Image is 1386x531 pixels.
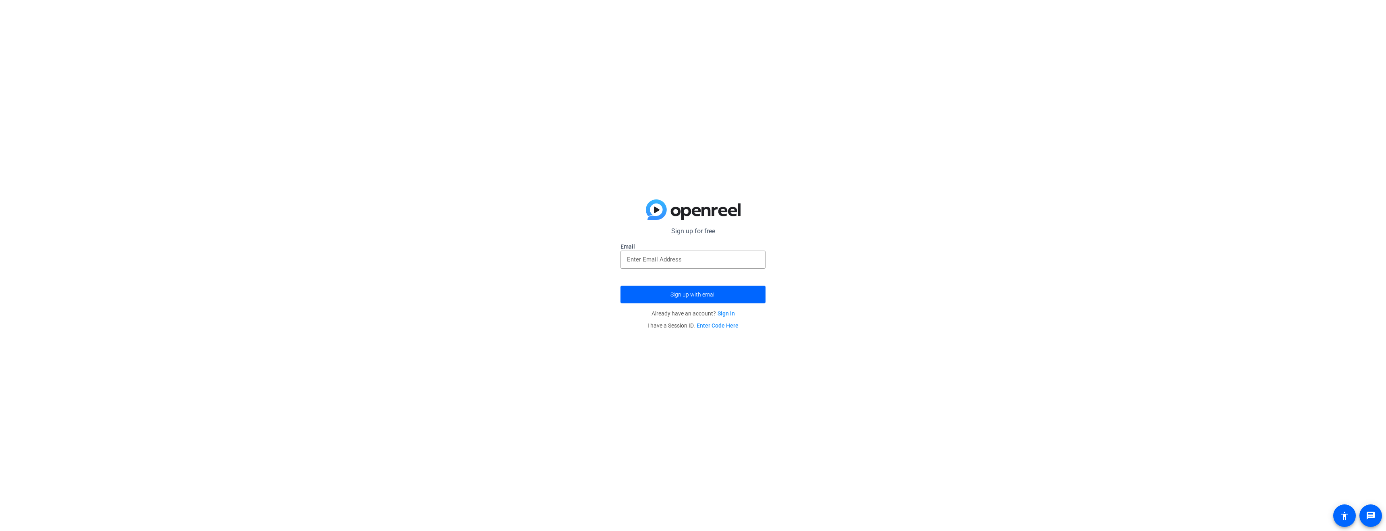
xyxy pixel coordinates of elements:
span: Already have an account? [652,310,735,317]
button: Sign up with email [620,286,766,303]
a: Enter Code Here [697,322,739,329]
p: Sign up for free [620,226,766,236]
mat-icon: accessibility [1340,511,1349,521]
img: blue-gradient.svg [646,199,741,220]
mat-icon: message [1366,511,1376,521]
span: I have a Session ID. [647,322,739,329]
a: Sign in [718,310,735,317]
input: Enter Email Address [627,255,759,264]
label: Email [620,243,766,251]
